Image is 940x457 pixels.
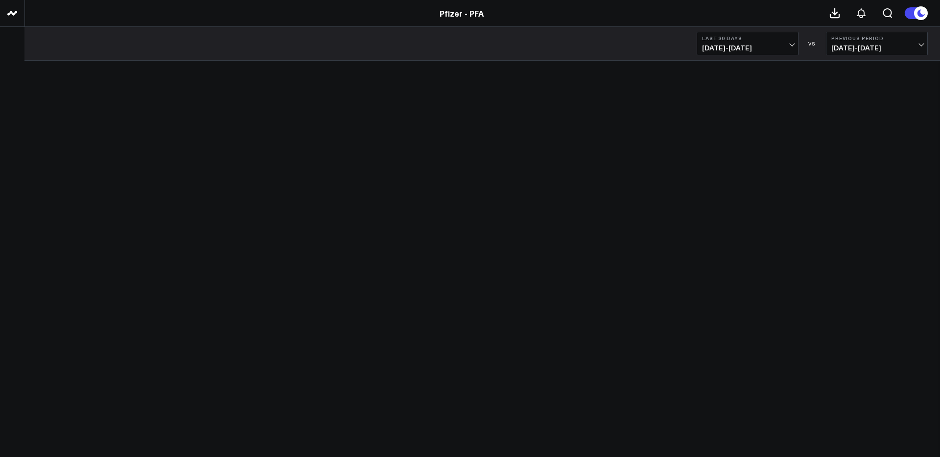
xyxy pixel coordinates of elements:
[697,32,799,55] button: Last 30 Days[DATE]-[DATE]
[826,32,928,55] button: Previous Period[DATE]-[DATE]
[440,8,484,19] a: Pfizer - PFA
[831,44,922,52] span: [DATE] - [DATE]
[803,41,821,46] div: VS
[831,35,922,41] b: Previous Period
[702,44,793,52] span: [DATE] - [DATE]
[702,35,793,41] b: Last 30 Days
